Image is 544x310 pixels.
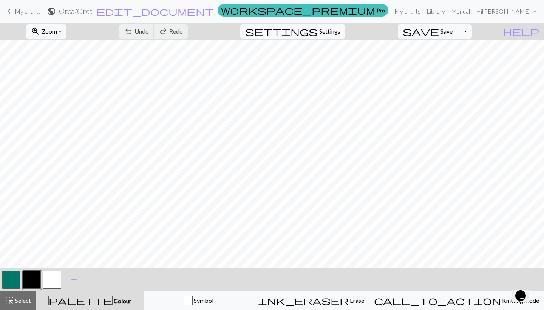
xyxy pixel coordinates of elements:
button: Symbol [144,291,253,310]
span: ink_eraser [258,295,349,306]
a: My charts [5,5,41,18]
button: Erase [253,291,369,310]
a: My charts [391,4,423,19]
button: Save [398,24,458,39]
span: edit_document [96,6,214,17]
span: Symbol [193,297,213,304]
span: Save [440,28,453,35]
span: add [70,274,79,285]
span: help [503,26,539,37]
h2: Orca / Orca [59,7,93,15]
span: public [47,6,56,17]
button: Colour [36,291,144,310]
span: call_to_action [374,295,501,306]
span: Zoom [42,28,57,35]
button: Knitting mode [369,291,544,310]
iframe: chat widget [512,280,536,302]
a: Manual [448,4,473,19]
span: Colour [113,297,131,304]
a: Hi[PERSON_NAME] [473,4,539,19]
i: Settings [245,27,318,36]
span: keyboard_arrow_left [5,6,14,17]
button: SettingsSettings [240,24,345,39]
span: Select [14,297,31,304]
span: workspace_premium [221,5,375,15]
span: Settings [319,27,340,36]
span: palette [49,295,112,306]
span: settings [245,26,318,37]
span: zoom_in [31,26,40,37]
span: highlight_alt [5,295,14,306]
span: save [403,26,439,37]
button: Zoom [26,24,66,39]
a: Library [423,4,448,19]
span: Erase [349,297,364,304]
span: Knitting mode [501,297,539,304]
span: My charts [15,8,41,15]
a: Pro [218,4,388,17]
